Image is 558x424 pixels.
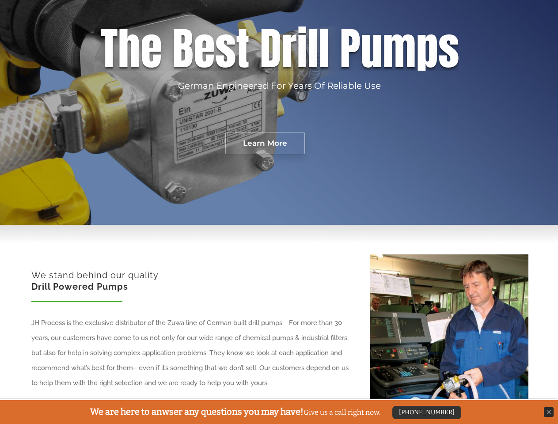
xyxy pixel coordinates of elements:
[340,26,361,71] div: P
[31,315,351,390] p: JH Process is the exclusive distributor of the Zuwa line of German built drill pumps. For more th...
[172,26,194,71] div: B
[392,406,461,419] div: [PHONE_NUMBER]
[383,26,416,71] div: m
[178,79,381,92] rs-layer: German Engineered For Years Of Reliable Use
[140,26,162,71] div: e
[100,26,118,71] div: T
[194,26,215,71] div: e
[297,26,307,71] div: i
[90,408,380,416] span: Give us a call right now.
[31,269,159,292] p: We stand behind our quality
[416,26,438,71] div: p
[31,281,128,292] strong: Drill Powered Pumps
[361,26,383,71] div: u
[438,26,459,71] div: s
[260,26,281,71] div: D
[319,26,330,71] div: l
[236,26,250,71] div: t
[215,26,236,71] div: s
[225,132,305,154] rs-layer: Learn More
[118,26,140,71] div: h
[90,406,304,417] span: We are here to anwser any questions you may have!
[281,26,297,71] div: r
[307,26,319,71] div: l
[544,407,554,417] img: close-image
